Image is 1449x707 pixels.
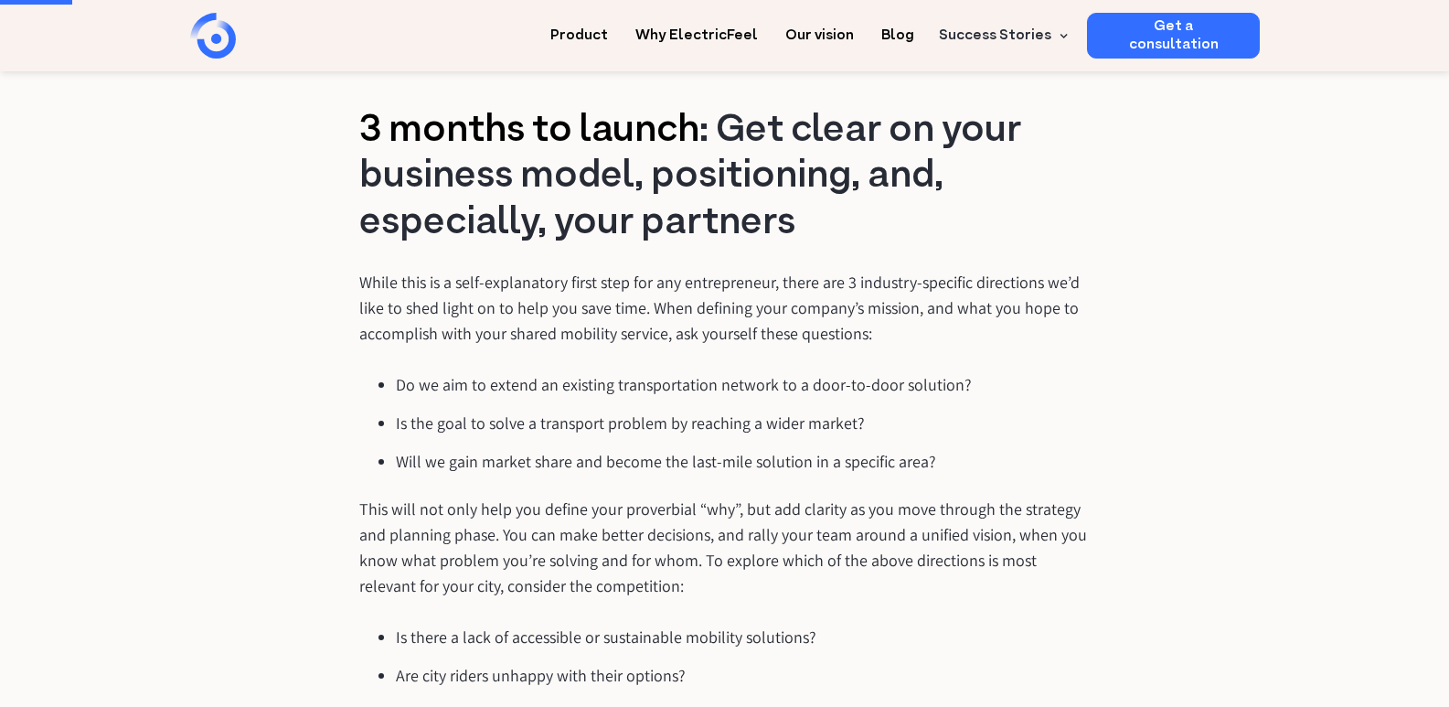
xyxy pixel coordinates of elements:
li: Do we aim to extend an existing transportation network to a door-to-door solution? [396,372,1091,398]
h2: : Get clear on your business model, positioning, and, especially, your partners [359,109,1091,247]
a: Why ElectricFeel [635,13,758,47]
div: Success Stories [928,13,1073,59]
li: Will we gain market share and become the last-mile solution in a specific area? [396,449,1091,475]
li: Is there a lack of accessible or sustainable mobility solutions? [396,625,1091,650]
strong: 3 months to launch [359,104,699,158]
a: Our vision [785,13,854,47]
iframe: Chatbot [1328,586,1423,681]
li: Are city riders unhappy with their options? [396,663,1091,689]
p: While this is a self-explanatory first step for any entrepreneur, there are 3 industry-specific d... [359,270,1091,347]
a: Get a consultation [1087,13,1260,59]
p: This will not only help you define your proverbial “why”, but add clarity as you move through the... [359,497,1091,599]
input: Submit [69,72,157,107]
a: Blog [881,13,914,47]
a: home [190,13,336,59]
div: Success Stories [939,25,1051,47]
a: Product [550,13,608,47]
li: Is the goal to solve a transport problem by reaching a wider market? [396,411,1091,436]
